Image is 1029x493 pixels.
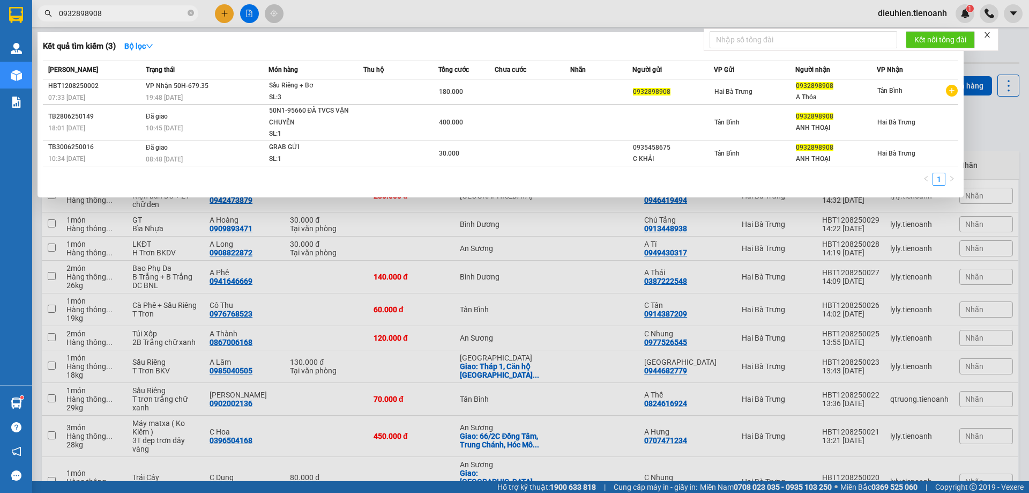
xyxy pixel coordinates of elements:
span: 0932898908 [796,113,833,120]
span: search [44,10,52,17]
div: SL: 3 [269,92,349,104]
button: right [945,173,958,186]
span: Người nhận [795,66,830,73]
span: 08:48 [DATE] [146,156,183,163]
div: SL: 1 [269,128,349,140]
div: SL: 1 [269,153,349,165]
span: Kết nối tổng đài [914,34,966,46]
span: 0932898908 [796,144,833,151]
li: Previous Page [920,173,933,186]
div: ANH THOẠI [796,122,876,134]
span: Tân Bình [714,119,740,126]
span: Hai Bà Trưng [877,150,915,157]
div: TB2806250149 [48,111,143,122]
span: 400.000 [439,119,463,126]
span: Đã giao [146,113,168,120]
img: warehouse-icon [11,43,22,54]
span: Đã giao [146,144,168,151]
li: Next Page [945,173,958,186]
img: warehouse-icon [11,398,22,409]
span: Thu hộ [363,66,384,73]
button: Bộ lọcdown [116,38,162,55]
span: Nhãn [570,66,586,73]
div: A Thỏa [796,92,876,103]
span: Tân Bình [877,87,903,94]
a: 1 [933,173,945,185]
div: C KHẢI [633,153,713,165]
span: plus-circle [946,85,958,97]
span: 18:01 [DATE] [48,124,85,132]
span: Người gửi [632,66,662,73]
img: warehouse-icon [11,70,22,81]
span: Món hàng [269,66,298,73]
button: Kết nối tổng đài [906,31,975,48]
span: 0932898908 [796,82,833,90]
sup: 1 [20,396,24,399]
span: notification [11,446,21,457]
span: 0932898908 [633,88,670,95]
span: 07:33 [DATE] [48,94,85,101]
div: GRAB GỬI [269,142,349,153]
span: right [949,175,955,182]
span: 19:48 [DATE] [146,94,183,101]
span: Trạng thái [146,66,175,73]
span: message [11,470,21,481]
img: solution-icon [11,97,22,108]
span: left [923,175,929,182]
div: 50N1-95660 ĐÃ TVCS VẬN CHUYỂN [269,105,349,128]
div: 0935458675 [633,142,713,153]
span: close-circle [188,9,194,19]
div: HBT1208250002 [48,80,143,92]
span: close-circle [188,10,194,16]
span: Hai Bà Trưng [714,88,752,95]
span: [PERSON_NAME] [48,66,98,73]
span: 30.000 [439,150,459,157]
input: Tìm tên, số ĐT hoặc mã đơn [59,8,185,19]
span: VP Nhận [877,66,903,73]
span: VP Nhận 50H-679.35 [146,82,208,90]
span: Chưa cước [495,66,526,73]
span: close [983,31,991,39]
div: ANH THOẠI [796,153,876,165]
button: left [920,173,933,186]
div: Sầu Riêng + Bơ [269,80,349,92]
strong: Bộ lọc [124,42,153,50]
span: question-circle [11,422,21,432]
span: 10:45 [DATE] [146,124,183,132]
div: TB3006250016 [48,142,143,153]
span: Tân Bình [714,150,740,157]
span: Hai Bà Trưng [877,119,915,126]
input: Nhập số tổng đài [710,31,897,48]
span: down [146,42,153,50]
span: Tổng cước [438,66,469,73]
span: VP Gửi [714,66,734,73]
span: 10:34 [DATE] [48,155,85,163]
img: logo-vxr [9,7,23,23]
h3: Kết quả tìm kiếm ( 3 ) [43,41,116,52]
span: 180.000 [439,88,463,95]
